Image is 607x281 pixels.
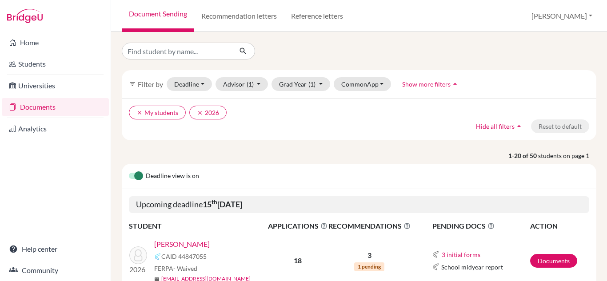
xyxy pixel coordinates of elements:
button: CommonApp [334,77,391,91]
a: Community [2,261,109,279]
b: 15 [DATE] [203,199,242,209]
span: APPLICATIONS [268,221,327,231]
span: CAID 44847055 [161,252,207,261]
span: (1) [247,80,254,88]
span: students on page 1 [538,151,596,160]
button: Deadline [167,77,212,91]
a: Documents [530,254,577,268]
i: filter_list [129,80,136,87]
th: ACTION [530,220,589,232]
span: Filter by [138,80,163,88]
a: Documents [2,98,109,116]
input: Find student by name... [122,43,232,59]
a: Students [2,55,109,73]
button: Advisor(1) [216,77,268,91]
a: Universities [2,77,109,95]
img: Common App logo [432,263,439,270]
a: Help center [2,240,109,258]
button: Hide all filtersarrow_drop_up [468,119,531,133]
th: STUDENT [129,220,268,232]
i: arrow_drop_up [451,79,459,88]
strong: 1-20 of 50 [508,151,538,160]
button: [PERSON_NAME] [527,8,596,24]
span: FERPA [154,264,197,273]
span: Deadline view is on [146,171,199,182]
span: PENDING DOCS [432,221,530,231]
img: Shetty, Vivan [129,246,147,264]
span: Hide all filters [476,123,515,130]
i: arrow_drop_up [515,122,523,131]
i: clear [197,110,203,116]
button: clearMy students [129,106,186,119]
span: RECOMMENDATIONS [328,221,411,231]
sup: th [212,198,217,206]
p: 2026 [129,264,147,275]
i: clear [136,110,143,116]
span: Show more filters [402,80,451,88]
span: School midyear report [441,262,503,272]
img: Bridge-U [7,9,43,23]
button: 3 initial forms [441,249,481,260]
span: 1 pending [354,262,384,271]
button: Show more filtersarrow_drop_up [395,77,467,91]
button: Grad Year(1) [272,77,330,91]
b: 18 [294,256,302,265]
a: [PERSON_NAME] [154,239,210,249]
a: Home [2,34,109,51]
img: Common App logo [154,253,161,260]
span: (1) [308,80,315,88]
span: - Waived [173,265,197,272]
img: Common App logo [432,251,439,258]
button: Reset to default [531,119,589,133]
h5: Upcoming deadline [129,196,589,213]
button: clear2026 [189,106,227,119]
a: Analytics [2,120,109,138]
p: 3 [328,250,411,261]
